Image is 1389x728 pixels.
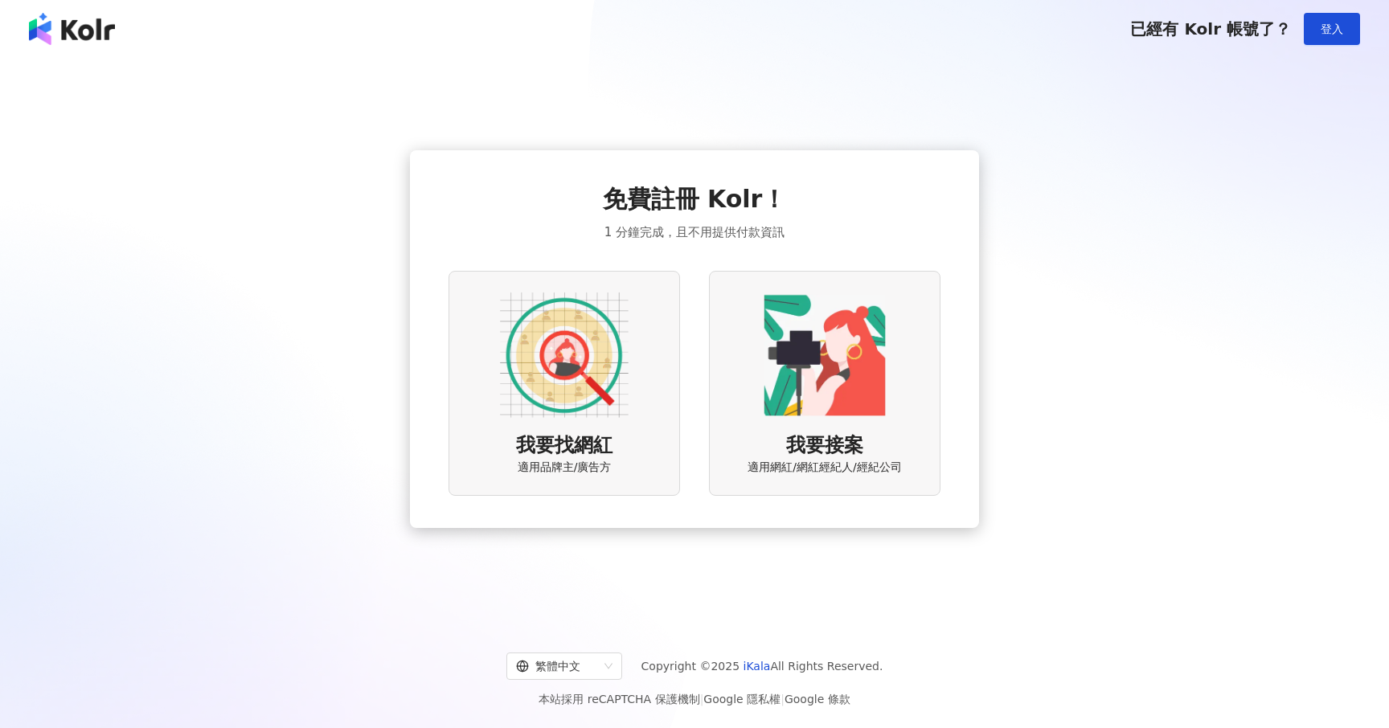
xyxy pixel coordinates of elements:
[744,660,771,673] a: iKala
[1304,13,1360,45] button: 登入
[700,693,704,706] span: |
[786,432,863,460] span: 我要接案
[603,182,787,216] span: 免費註冊 Kolr！
[781,693,785,706] span: |
[516,653,598,679] div: 繁體中文
[1130,19,1291,39] span: 已經有 Kolr 帳號了？
[539,689,850,709] span: 本站採用 reCAPTCHA 保護機制
[29,13,115,45] img: logo
[1321,22,1343,35] span: 登入
[748,460,901,476] span: 適用網紅/網紅經紀人/經紀公司
[500,291,629,419] img: AD identity option
[518,460,612,476] span: 適用品牌主/廣告方
[604,223,785,242] span: 1 分鐘完成，且不用提供付款資訊
[703,693,781,706] a: Google 隱私權
[516,432,613,460] span: 我要找網紅
[641,656,883,676] span: Copyright © 2025 All Rights Reserved.
[785,693,850,706] a: Google 條款
[760,291,889,419] img: KOL identity option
